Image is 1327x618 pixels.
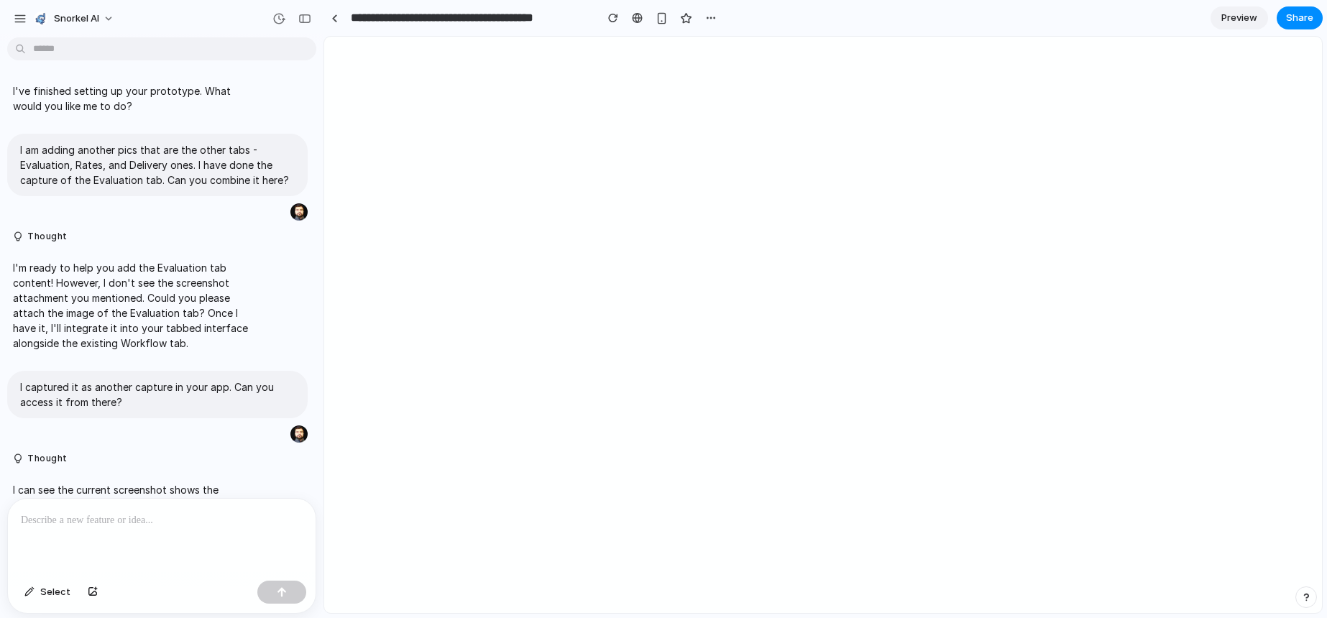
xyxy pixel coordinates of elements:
[1277,6,1323,29] button: Share
[13,260,253,351] p: I'm ready to help you add the Evaluation tab content! However, I don't see the screenshot attachm...
[20,379,295,410] p: I captured it as another capture in your app. Can you access it from there?
[28,7,121,30] button: Snorkel AI
[17,581,78,604] button: Select
[54,11,99,26] span: Snorkel AI
[20,142,295,188] p: I am adding another pics that are the other tabs - Evaluation, Rates, and Delivery ones. I have d...
[13,482,253,603] p: I can see the current screenshot shows the Workflow tab. To help you add the Evaluation tab conte...
[13,83,253,114] p: I've finished setting up your prototype. What would you like me to do?
[1221,11,1257,25] span: Preview
[1211,6,1268,29] a: Preview
[1286,11,1313,25] span: Share
[40,585,70,599] span: Select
